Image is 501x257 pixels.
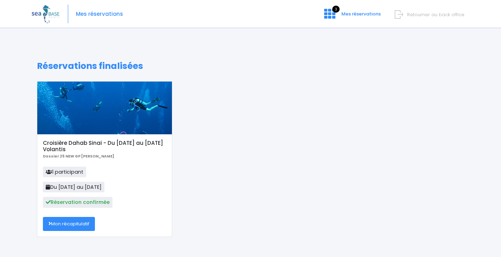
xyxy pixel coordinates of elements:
span: 1 participant [43,167,86,177]
b: Dossier 25 NEW GP [PERSON_NAME] [43,154,114,159]
span: Réservation confirmée [43,197,113,207]
span: Du [DATE] au [DATE] [43,182,104,192]
a: 3 Mes réservations [319,13,385,20]
span: Retourner au back office [407,11,464,18]
span: Mes réservations [341,11,381,17]
h1: Réservations finalisées [37,61,464,71]
a: Mon récapitulatif [43,217,95,231]
h5: Croisière Dahab Sinai - Du [DATE] au [DATE] Volantis [43,140,166,153]
span: 3 [332,6,340,13]
a: Retourner au back office [398,11,464,18]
